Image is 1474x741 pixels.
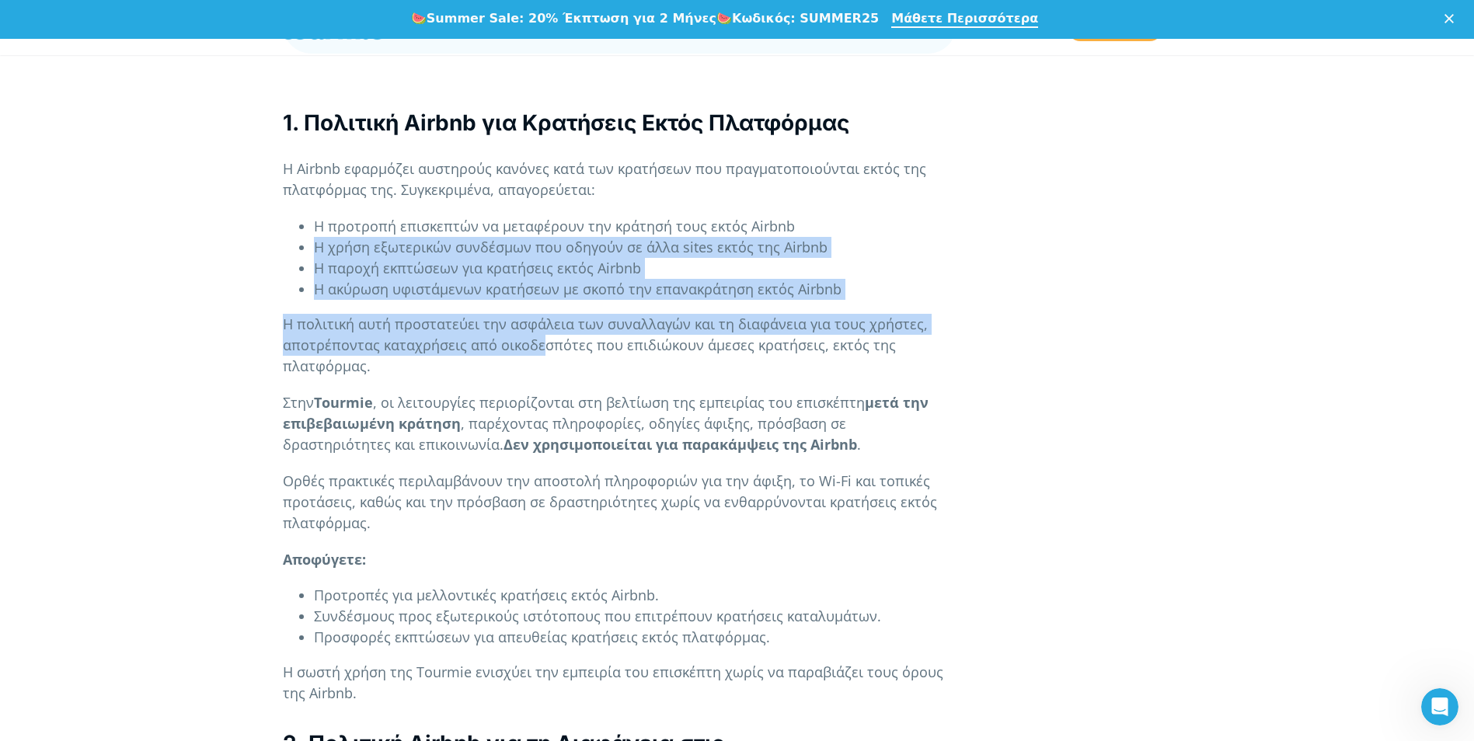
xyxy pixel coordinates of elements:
[314,393,373,412] strong: Tourmie
[283,158,957,200] p: Η Airbnb εφαρμόζει αυστηρούς κανόνες κατά των κρατήσεων που πραγματοποιούνται εκτός της πλατφόρμα...
[283,471,957,534] p: Ορθές πρακτικές περιλαμβάνουν την αποστολή πληροφοριών για την άφιξη, το Wi-Fi και τοπικές προτάσ...
[314,237,957,258] li: Η χρήση εξωτερικών συνδέσμων που οδηγούν σε άλλα sites εκτός της Airbnb
[314,585,957,606] li: Προτροπές για μελλοντικές κρατήσεις εκτός Airbnb.
[314,258,957,279] li: Η παροχή εκπτώσεων για κρατήσεις εκτός Airbnb
[283,110,849,136] strong: 1. Πολιτική Airbnb για Κρατήσεις Εκτός Πλατφόρμας
[732,11,879,26] b: Κωδικός: SUMMER25
[314,279,957,300] li: Η ακύρωση υφιστάμενων κρατήσεων με σκοπό την επανακράτηση εκτός Airbnb
[314,606,957,627] li: Συνδέσμους προς εξωτερικούς ιστότοπους που επιτρέπουν κρατήσεις καταλυμάτων.
[283,392,957,455] p: Στην , οι λειτουργίες περιορίζονται στη βελτίωση της εμπειρίας του επισκέπτη , παρέχοντας πληροφο...
[314,216,957,237] li: Η προτροπή επισκεπτών να μεταφέρουν την κράτησή τους εκτός Airbnb
[283,550,366,569] strong: Αποφύγετε:
[427,11,716,26] b: Summer Sale: 20% Έκπτωση για 2 Μήνες
[283,662,957,704] p: Η σωστή χρήση της Tourmie ενισχύει την εμπειρία του επισκέπτη χωρίς να παραβιάζει τους όρους της ...
[411,11,879,26] div: 🍉 🍉
[891,11,1038,28] a: Μάθετε Περισσότερα
[1421,688,1458,725] iframe: Intercom live chat
[504,435,857,454] strong: Δεν χρησιμοποιείται για παρακάμψεις της Airbnb
[283,314,957,377] p: Η πολιτική αυτή προστατεύει την ασφάλεια των συναλλαγών και τη διαφάνεια για τους χρήστες, αποτρέ...
[1444,14,1460,23] div: Κλείσιμο
[314,627,957,648] li: Προσφορές εκπτώσεων για απευθείας κρατήσεις εκτός πλατφόρμας.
